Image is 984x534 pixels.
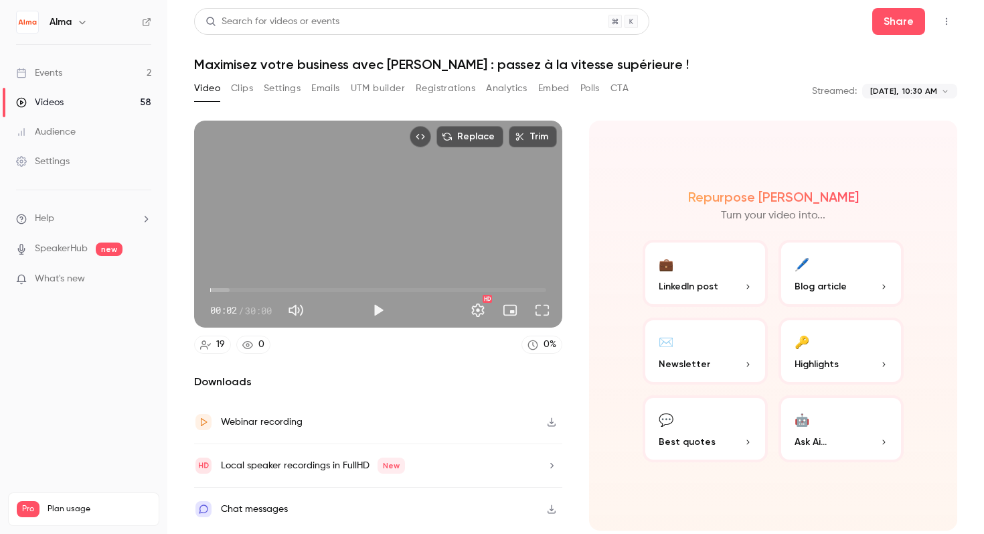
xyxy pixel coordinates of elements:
[210,304,237,318] span: 00:02
[35,272,85,286] span: What's new
[643,318,768,385] button: ✉️Newsletter
[659,357,710,371] span: Newsletter
[216,338,225,352] div: 19
[529,297,556,324] button: Full screen
[194,56,957,72] h1: Maximisez votre business avec [PERSON_NAME] : passez à la vitesse supérieure !
[210,304,272,318] div: 00:02
[17,501,39,517] span: Pro
[870,85,898,97] span: [DATE],
[795,357,839,371] span: Highlights
[795,331,809,352] div: 🔑
[16,125,76,139] div: Audience
[659,279,718,293] span: LinkedIn post
[659,435,716,449] span: Best quotes
[872,8,925,35] button: Share
[509,126,557,147] button: Trim
[936,11,957,32] button: Top Bar Actions
[659,331,673,352] div: ✉️
[194,78,220,99] button: Video
[643,395,768,462] button: 💬Best quotes
[416,78,475,99] button: Registrations
[378,458,405,474] span: New
[96,243,122,256] span: new
[264,78,301,99] button: Settings
[436,126,503,147] button: Replace
[902,85,937,97] span: 10:30 AM
[580,78,600,99] button: Polls
[194,374,562,390] h2: Downloads
[778,395,904,462] button: 🤖Ask Ai...
[688,189,859,205] h2: Repurpose [PERSON_NAME]
[497,297,523,324] button: Turn on miniplayer
[236,336,270,354] a: 0
[17,11,38,33] img: Alma
[258,338,264,352] div: 0
[659,409,673,429] div: 💬
[795,253,809,274] div: 🖊️
[410,126,431,147] button: Embed video
[465,297,491,324] button: Settings
[610,78,629,99] button: CTA
[16,155,70,168] div: Settings
[778,240,904,307] button: 🖊️Blog article
[721,208,825,224] p: Turn your video into...
[16,96,64,109] div: Videos
[538,78,570,99] button: Embed
[16,212,151,226] li: help-dropdown-opener
[221,501,288,517] div: Chat messages
[311,78,339,99] button: Emails
[778,318,904,385] button: 🔑Highlights
[35,212,54,226] span: Help
[231,78,253,99] button: Clips
[483,295,492,303] div: HD
[221,414,303,430] div: Webinar recording
[795,279,847,293] span: Blog article
[48,504,151,515] span: Plan usage
[643,240,768,307] button: 💼LinkedIn post
[135,273,151,285] iframe: Noticeable Trigger
[35,242,88,256] a: SpeakerHub
[812,84,857,98] p: Streamed:
[351,78,405,99] button: UTM builder
[206,15,339,29] div: Search for videos or events
[486,78,527,99] button: Analytics
[659,253,673,274] div: 💼
[245,304,272,318] span: 30:00
[282,297,309,324] button: Mute
[795,435,827,449] span: Ask Ai...
[544,338,556,352] div: 0 %
[50,15,72,29] h6: Alma
[16,66,62,80] div: Events
[194,336,231,354] a: 19
[521,336,562,354] a: 0%
[365,297,392,324] button: Play
[221,458,405,474] div: Local speaker recordings in FullHD
[795,409,809,429] div: 🤖
[238,304,244,318] span: /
